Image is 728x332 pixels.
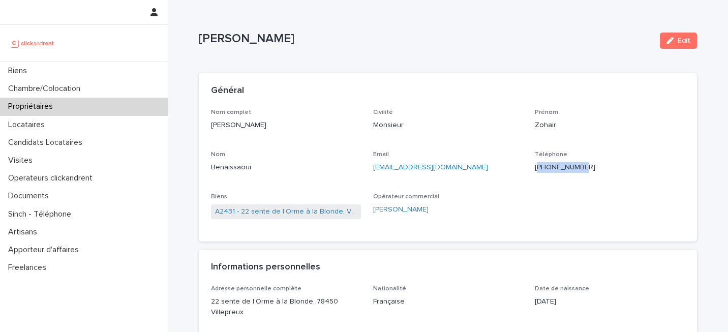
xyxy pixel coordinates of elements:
span: Biens [211,194,227,200]
p: Sinch - Téléphone [4,209,79,219]
span: Civilité [373,109,393,115]
p: Artisans [4,227,45,237]
span: Edit [678,37,690,44]
p: Chambre/Colocation [4,84,88,94]
p: Monsieur [373,120,523,131]
p: Documents [4,191,57,201]
p: Visites [4,156,41,165]
p: Benaissaoui [211,162,361,173]
p: Candidats Locataires [4,138,90,147]
h2: Général [211,85,244,97]
span: Prénom [535,109,558,115]
span: Opérateur commercial [373,194,439,200]
p: [DATE] [535,296,685,307]
span: Téléphone [535,152,567,158]
p: Operateurs clickandrent [4,173,101,183]
p: Locataires [4,120,53,130]
p: Freelances [4,263,54,273]
h2: Informations personnelles [211,262,320,273]
span: Email [373,152,389,158]
p: Apporteur d'affaires [4,245,87,255]
span: Nom complet [211,109,251,115]
a: [PERSON_NAME] [373,204,429,215]
p: Française [373,296,523,307]
p: Zohair [535,120,685,131]
p: Propriétaires [4,102,61,111]
p: [PERSON_NAME] [199,32,652,46]
p: Biens [4,66,35,76]
span: Nationalité [373,286,406,292]
img: UCB0brd3T0yccxBKYDjQ [8,33,57,53]
span: Date de naissance [535,286,589,292]
button: Edit [660,33,697,49]
span: Nom [211,152,225,158]
p: [PHONE_NUMBER] [535,162,685,173]
p: 22 sente de l’Orme à la Blonde, 78450 Villepreux [211,296,361,318]
p: [PERSON_NAME] [211,120,361,131]
span: Adresse personnelle complète [211,286,301,292]
a: A2431 - 22 sente de l’Orme à la Blonde, Villepreux 78450 [215,206,357,217]
a: [EMAIL_ADDRESS][DOMAIN_NAME] [373,164,488,171]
